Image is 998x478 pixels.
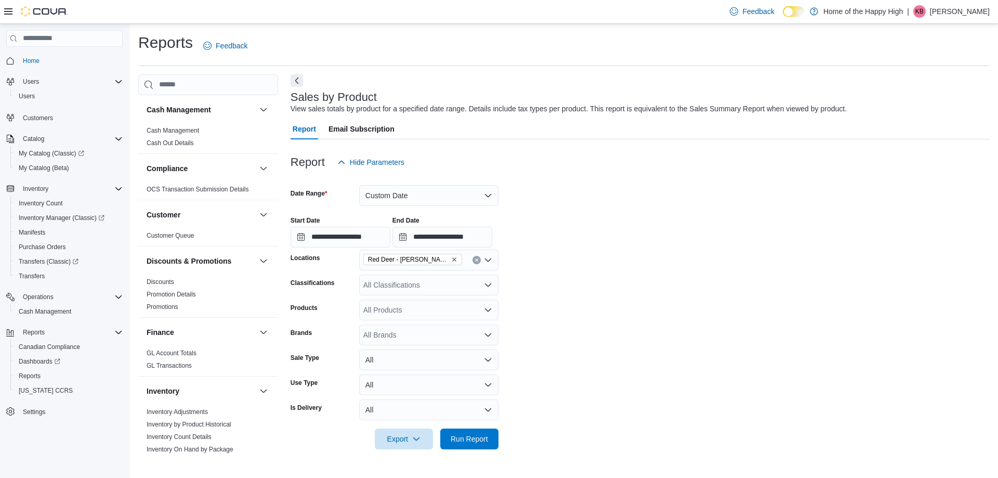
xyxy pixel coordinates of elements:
[23,57,40,65] span: Home
[19,54,123,67] span: Home
[10,211,127,225] a: Inventory Manager (Classic)
[359,350,498,370] button: All
[907,5,909,18] p: |
[726,1,778,22] a: Feedback
[23,328,45,337] span: Reports
[291,304,318,312] label: Products
[147,139,194,147] a: Cash Out Details
[15,162,123,174] span: My Catalog (Beta)
[10,161,127,175] button: My Catalog (Beta)
[138,32,193,53] h1: Reports
[291,329,312,337] label: Brands
[15,147,88,160] a: My Catalog (Classic)
[10,354,127,369] a: Dashboards
[147,278,174,286] span: Discounts
[23,77,39,86] span: Users
[15,305,123,318] span: Cash Management
[147,278,174,286] a: Discounts
[2,110,127,125] button: Customers
[291,379,318,387] label: Use Type
[147,433,212,441] span: Inventory Count Details
[392,227,492,248] input: Press the down key to open a popover containing a calendar.
[147,163,255,174] button: Compliance
[19,405,123,418] span: Settings
[257,162,270,175] button: Compliance
[147,163,188,174] h3: Compliance
[368,254,449,265] span: Red Deer - [PERSON_NAME][GEOGRAPHIC_DATA] - Fire & Flower
[15,255,123,268] span: Transfers (Classic)
[19,92,35,100] span: Users
[147,256,255,266] button: Discounts & Promotions
[291,216,320,225] label: Start Date
[19,112,57,124] a: Customers
[350,157,404,167] span: Hide Parameters
[19,326,49,339] button: Reports
[147,210,180,220] h3: Customer
[15,270,49,282] a: Transfers
[147,386,179,396] h3: Inventory
[15,90,123,102] span: Users
[291,354,319,362] label: Sale Type
[147,420,231,429] span: Inventory by Product Historical
[15,147,123,160] span: My Catalog (Classic)
[15,197,67,210] a: Inventory Count
[19,372,41,380] span: Reports
[392,216,419,225] label: End Date
[15,226,49,239] a: Manifests
[147,231,194,240] span: Customer Queue
[15,241,70,253] a: Purchase Orders
[15,370,123,382] span: Reports
[147,386,255,396] button: Inventory
[23,185,48,193] span: Inventory
[10,304,127,319] button: Cash Management
[363,254,462,265] span: Red Deer - Dawson Centre - Fire & Flower
[147,256,231,266] h3: Discounts & Promotions
[147,350,196,357] a: GL Account Totals
[19,291,58,303] button: Operations
[293,119,316,139] span: Report
[19,357,60,366] span: Dashboards
[10,269,127,283] button: Transfers
[359,399,498,420] button: All
[823,5,903,18] p: Home of the Happy High
[19,149,84,158] span: My Catalog (Classic)
[291,91,377,104] h3: Sales by Product
[19,326,123,339] span: Reports
[147,445,233,454] span: Inventory On Hand by Package
[10,89,127,104] button: Users
[147,303,178,311] span: Promotions
[913,5,926,18] div: Kelci Brenna
[291,156,325,169] h3: Report
[147,361,192,370] span: GL Transactions
[930,5,990,18] p: [PERSON_NAME]
[19,228,45,237] span: Manifests
[2,404,127,419] button: Settings
[19,343,80,351] span: Canadian Compliance
[19,406,49,418] a: Settings
[291,227,390,248] input: Press the down key to open a popover containing a calendar.
[10,254,127,269] a: Transfers (Classic)
[19,291,123,303] span: Operations
[10,369,127,383] button: Reports
[2,74,127,89] button: Users
[147,327,255,338] button: Finance
[2,290,127,304] button: Operations
[329,119,395,139] span: Email Subscription
[147,105,211,115] h3: Cash Management
[19,183,123,195] span: Inventory
[15,305,75,318] a: Cash Management
[147,126,199,135] span: Cash Management
[19,199,63,208] span: Inventory Count
[19,133,123,145] span: Catalog
[257,104,270,116] button: Cash Management
[375,429,433,449] button: Export
[451,256,457,263] button: Remove Red Deer - Dawson Centre - Fire & Flower from selection in this group
[15,270,123,282] span: Transfers
[742,6,774,17] span: Feedback
[147,408,208,416] a: Inventory Adjustments
[147,303,178,311] a: Promotions
[2,325,127,340] button: Reports
[440,429,498,449] button: Run Report
[10,146,127,161] a: My Catalog (Classic)
[15,212,109,224] a: Inventory Manager (Classic)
